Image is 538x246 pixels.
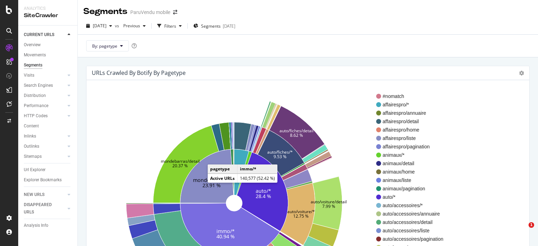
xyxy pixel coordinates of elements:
[382,93,446,100] span: #nomatch
[24,112,48,120] div: HTTP Codes
[24,201,59,216] div: DISAPPEARED URLS
[382,185,446,192] span: animaux/pagination
[24,222,73,229] a: Analysis Info
[164,23,176,29] div: Filters
[193,176,230,183] text: mondebarras/*
[120,23,140,29] span: Previous
[24,133,36,140] div: Inlinks
[24,176,62,184] div: Explorer Bookmarks
[256,187,271,194] text: auto/*
[237,164,278,174] td: immo/*
[83,6,127,17] div: Segments
[382,143,446,150] span: affairespro/pagination
[86,40,129,51] button: By: pagetype
[311,199,347,205] text: auto/voiture/detail
[201,23,221,29] span: Segments
[24,122,73,130] a: Content
[287,209,315,215] text: auto/voiture/*
[293,213,309,219] text: 12.75 %
[382,118,446,125] span: affairespro/detail
[92,68,186,78] h4: URLs Crawled By Botify By pagetype
[24,191,65,198] a: NEW URLS
[256,193,271,199] text: 28.4 %
[24,122,39,130] div: Content
[24,51,73,59] a: Movements
[24,12,72,20] div: SiteCrawler
[24,102,48,110] div: Performance
[24,62,42,69] div: Segments
[529,222,534,228] span: 1
[24,92,46,99] div: Distribution
[24,133,65,140] a: Inlinks
[24,112,65,120] a: HTTP Codes
[92,43,117,49] span: By: pagetype
[24,176,73,184] a: Explorer Bookmarks
[382,160,446,167] span: animaux/detail
[24,143,65,150] a: Outlinks
[120,20,149,31] button: Previous
[24,72,34,79] div: Visits
[172,163,188,169] text: 20.37 %
[154,20,185,31] button: Filters
[322,203,335,209] text: 7.99 %
[24,201,65,216] a: DISAPPEARED URLS
[173,10,177,15] div: arrow-right-arrow-left
[514,222,531,239] iframe: Intercom live chat
[24,191,44,198] div: NEW URLS
[24,92,65,99] a: Distribution
[268,149,293,155] text: auto/fiches/*
[274,154,287,160] text: 9.53 %
[216,233,235,240] text: 40.94 %
[24,41,41,49] div: Overview
[382,202,446,209] span: auto/accessoires/*
[382,101,446,108] span: affairespro/*
[382,236,446,243] span: auto/accessoires/pagination
[24,82,53,89] div: Search Engines
[24,51,46,59] div: Movements
[24,31,65,38] a: CURRENT URLS
[24,153,42,160] div: Sitemaps
[223,23,235,29] div: [DATE]
[130,9,170,16] div: ParuVendu mobile
[280,127,313,133] text: auto/fiches/detail
[290,132,303,138] text: 8.62 %
[382,219,446,226] span: auto/accessoires/detail
[382,152,446,159] span: animaux/*
[24,166,73,174] a: Url Explorer
[83,20,115,31] button: [DATE]
[24,102,65,110] a: Performance
[382,168,446,175] span: animaux/home
[382,227,446,234] span: auto/accessoires/liste
[161,158,200,164] text: mondebarras/detail
[191,20,238,31] button: Segments[DATE]
[202,182,221,189] text: 23.91 %
[382,110,446,117] span: affairespro/annuaire
[24,153,65,160] a: Sitemaps
[24,72,65,79] a: Visits
[115,23,120,29] span: vs
[382,194,446,201] span: auto/*
[93,23,106,29] span: 2025 Aug. 7th
[216,228,235,234] text: immo/*
[24,31,54,38] div: CURRENT URLS
[237,174,278,183] td: 140,577 (52.42 %)
[24,62,73,69] a: Segments
[382,177,446,184] span: animaux/liste
[24,82,65,89] a: Search Engines
[208,174,237,183] td: Active URLs
[24,41,73,49] a: Overview
[24,6,72,12] div: Analytics
[382,210,446,217] span: auto/accessoires/annuaire
[208,164,237,174] td: pagetype
[24,166,46,174] div: Url Explorer
[519,71,524,76] i: Options
[24,143,39,150] div: Outlinks
[382,126,446,133] span: affairespro/home
[24,222,48,229] div: Analysis Info
[382,135,446,142] span: affairespro/liste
